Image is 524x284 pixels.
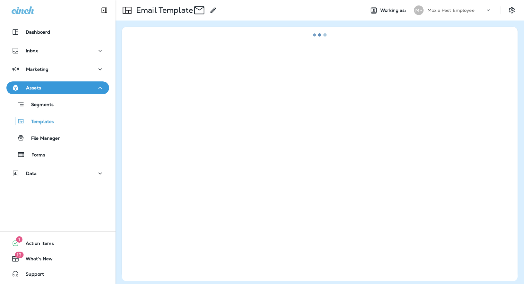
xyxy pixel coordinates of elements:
span: What's New [19,256,53,264]
p: Data [26,171,37,176]
p: Inbox [26,48,38,53]
span: Action Items [19,241,54,248]
button: Settings [506,4,518,16]
button: File Manager [6,131,109,145]
p: Email Template [133,5,193,15]
button: Data [6,167,109,180]
button: Assets [6,81,109,94]
p: Forms [25,152,45,158]
button: Templates [6,114,109,128]
button: Dashboard [6,26,109,38]
button: Support [6,268,109,280]
p: Marketing [26,67,48,72]
button: 19What's New [6,252,109,265]
span: 1 [16,236,22,243]
span: Working as: [380,8,408,13]
p: Templates [25,119,54,125]
p: Assets [26,85,41,90]
span: Support [19,271,44,279]
p: File Manager [25,136,60,142]
button: Forms [6,148,109,161]
span: 19 [15,252,23,258]
div: MP [414,5,424,15]
p: Dashboard [26,29,50,35]
button: Segments [6,97,109,111]
button: Marketing [6,63,109,76]
p: Segments [25,102,54,108]
button: 1Action Items [6,237,109,250]
button: Inbox [6,44,109,57]
button: Collapse Sidebar [95,4,113,17]
p: Moxie Pest Employee [427,8,475,13]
